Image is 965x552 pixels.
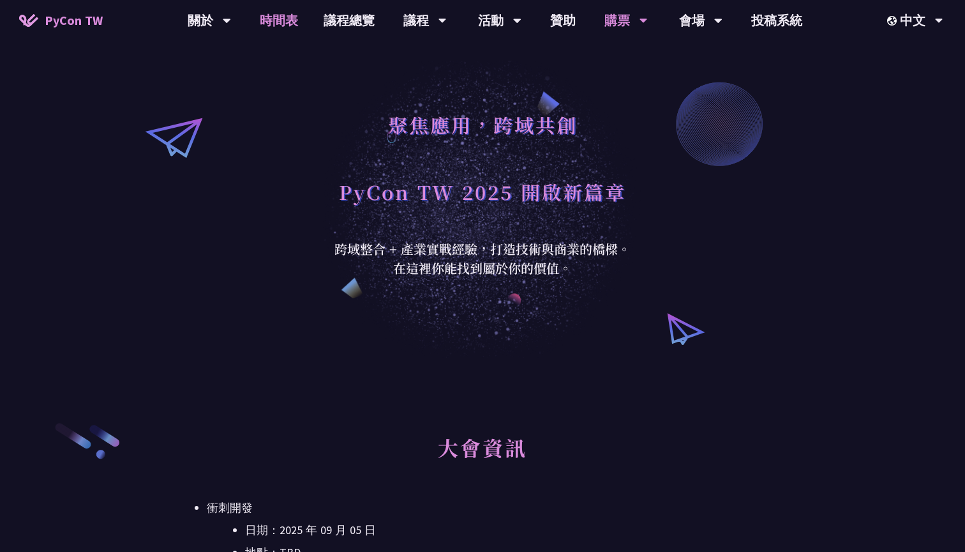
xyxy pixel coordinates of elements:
h2: 大會資訊 [207,422,758,492]
a: PyCon TW [6,4,116,36]
img: Home icon of PyCon TW 2025 [19,14,38,27]
div: 跨域整合 + 產業實戰經驗，打造技術與商業的橋樑。 在這裡你能找到屬於你的價值。 [326,240,639,278]
span: PyCon TW [45,11,103,30]
h1: PyCon TW 2025 開啟新篇章 [339,172,626,211]
li: 日期：2025 年 09 月 05 日 [245,521,758,540]
img: Locale Icon [887,16,900,26]
h1: 聚焦應用，跨域共創 [388,105,578,144]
